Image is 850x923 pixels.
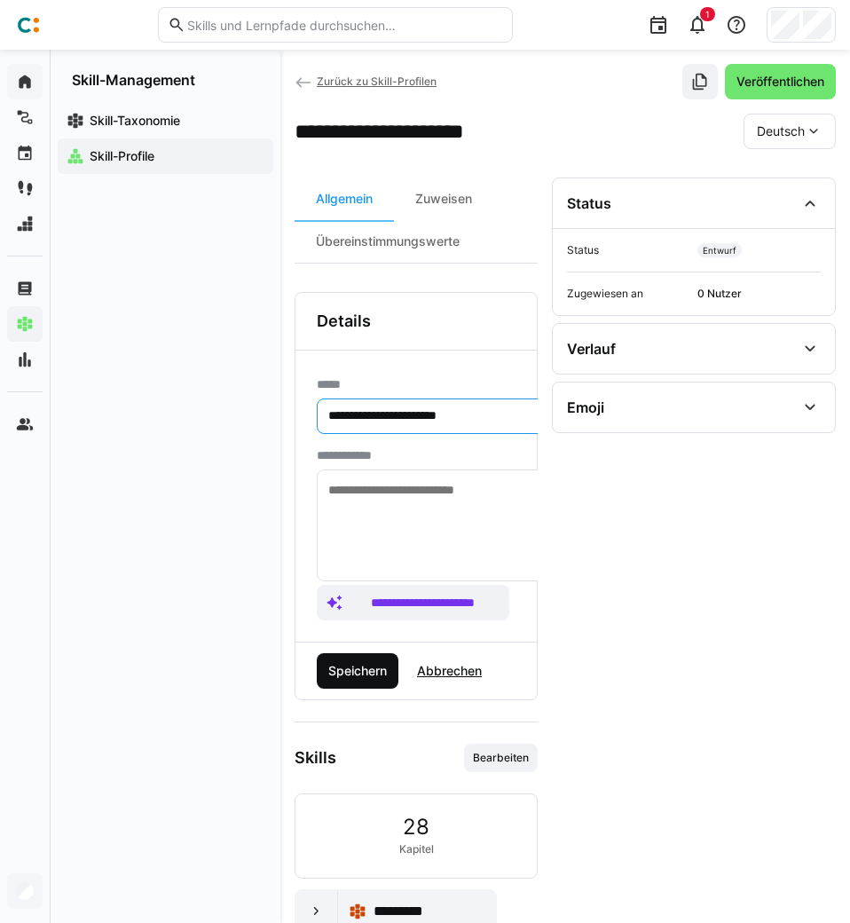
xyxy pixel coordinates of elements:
span: 0 Nutzer [697,287,821,301]
a: Zurück zu Skill-Profilen [295,75,437,88]
span: Zugewiesen an [567,287,690,301]
div: Zuweisen [394,177,493,220]
div: Allgemein [295,177,394,220]
span: Bearbeiten [471,751,531,765]
span: Deutsch [757,122,805,140]
button: Abbrechen [405,653,493,689]
span: Kapitel [399,842,434,856]
span: Abbrechen [414,662,484,680]
span: Speichern [326,662,390,680]
button: Speichern [317,653,398,689]
h3: Skills [295,748,336,768]
div: Status [567,194,611,212]
span: 1 [705,9,710,20]
span: Status [567,243,690,257]
h3: Details [317,312,371,331]
span: 28 [403,816,429,839]
span: Zurück zu Skill-Profilen [317,75,437,88]
button: Bearbeiten [464,744,538,772]
span: Veröffentlichen [734,73,827,91]
div: Emoji [567,398,604,416]
div: Verlauf [567,340,616,358]
button: Veröffentlichen [725,64,836,99]
input: Skills und Lernpfade durchsuchen… [185,17,503,33]
span: Entwurf [697,243,742,257]
div: Übereinstimmungswerte [295,220,481,263]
